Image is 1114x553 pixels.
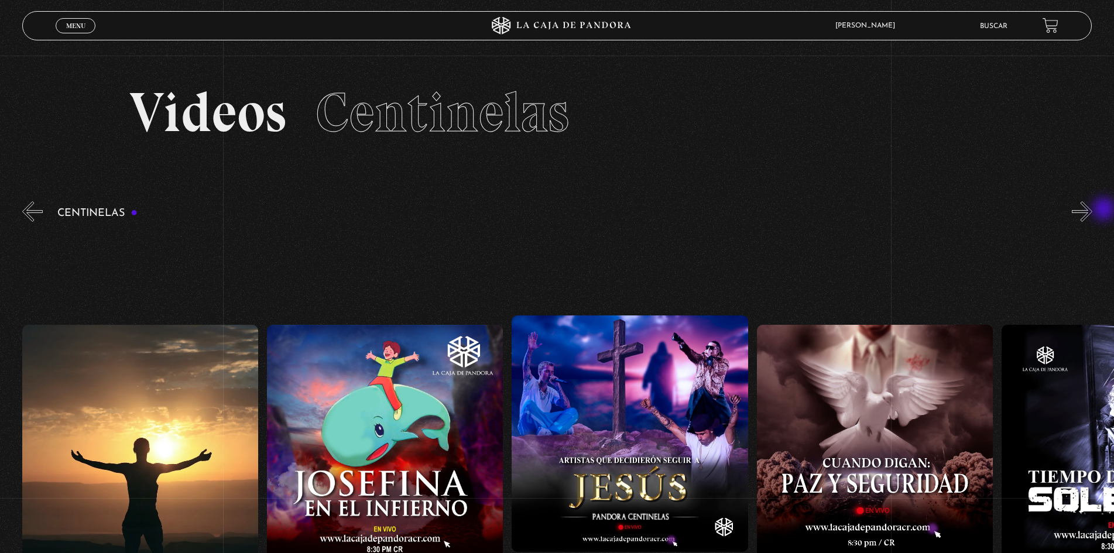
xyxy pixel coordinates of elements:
[980,23,1007,30] a: Buscar
[129,85,985,140] h2: Videos
[1043,18,1058,33] a: View your shopping cart
[316,79,569,146] span: Centinelas
[57,208,138,219] h3: Centinelas
[1072,201,1092,222] button: Next
[62,32,90,40] span: Cerrar
[829,22,907,29] span: [PERSON_NAME]
[66,22,85,29] span: Menu
[22,201,43,222] button: Previous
